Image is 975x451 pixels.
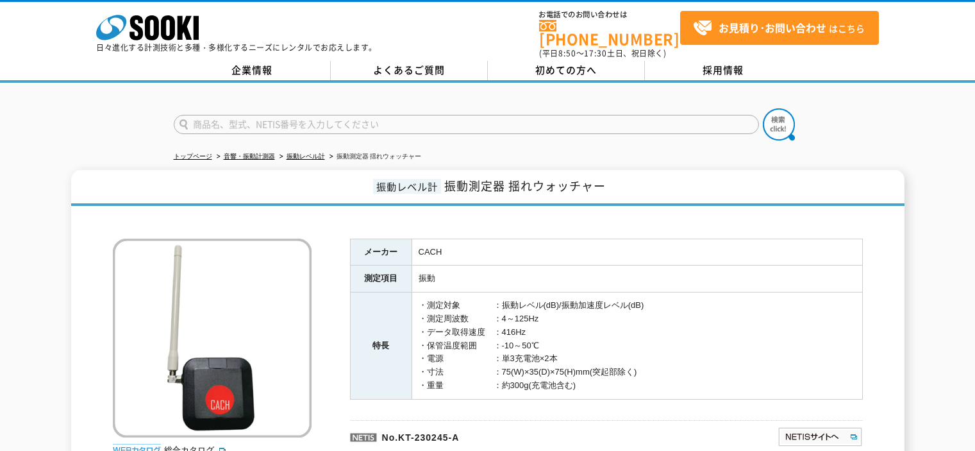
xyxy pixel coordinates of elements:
[444,177,606,194] span: 振動測定器 揺れウォッチャー
[350,239,412,266] th: メーカー
[350,293,412,400] th: 特長
[763,108,795,140] img: btn_search.png
[174,61,331,80] a: 企業情報
[174,115,759,134] input: 商品名、型式、NETIS番号を入力してください
[412,239,862,266] td: CACH
[645,61,802,80] a: 採用情報
[373,179,441,194] span: 振動レベル計
[539,47,666,59] span: (平日 ～ 土日、祝日除く)
[287,153,325,160] a: 振動レベル計
[693,19,865,38] span: はこちら
[778,427,863,447] img: NETISサイトへ
[96,44,377,51] p: 日々進化する計測技術と多種・多様化するニーズにレンタルでお応えします。
[584,47,607,59] span: 17:30
[488,61,645,80] a: 初めての方へ
[719,20,826,35] strong: お見積り･お問い合わせ
[535,63,597,77] span: 初めての方へ
[331,61,488,80] a: よくあるご質問
[174,153,212,160] a: トップページ
[680,11,879,45] a: お見積り･お問い合わせはこちら
[412,266,862,293] td: 振動
[539,20,680,46] a: [PHONE_NUMBER]
[350,266,412,293] th: 測定項目
[327,150,422,164] li: 振動測定器 揺れウォッチャー
[539,11,680,19] span: お電話でのお問い合わせは
[558,47,576,59] span: 8:50
[350,420,654,451] p: No.KT-230245-A
[224,153,275,160] a: 音響・振動計測器
[113,239,312,438] img: 振動測定器 揺れウォッチャー
[412,293,862,400] td: ・測定対象 ：振動レベル(dB)/振動加速度レベル(dB) ・測定周波数 ：4～125Hz ・データ取得速度 ：416Hz ・保管温度範囲 ：-10～50℃ ・電源 ：単3充電池×2本 ・寸法 ...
